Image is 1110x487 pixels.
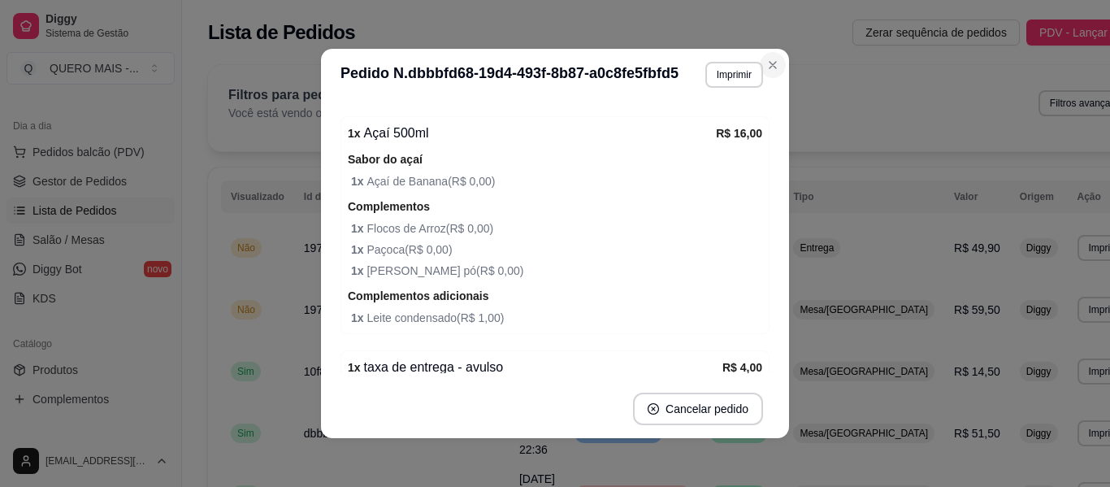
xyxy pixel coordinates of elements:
div: taxa de entrega - avulso [348,358,722,377]
strong: 1 x [351,175,366,188]
div: Açaí 500ml [348,124,716,143]
button: Close [760,52,786,78]
strong: Complementos [348,200,430,213]
span: Açaí de Banana ( R$ 0,00 ) [351,172,762,190]
strong: Complementos adicionais [348,289,488,302]
span: close-circle [648,403,659,415]
strong: 1 x [351,243,366,256]
strong: 1 x [351,311,366,324]
strong: Sabor do açaí [348,153,423,166]
button: Imprimir [705,62,763,88]
strong: 1 x [348,127,361,140]
h3: Pedido N. dbbbfd68-19d4-493f-8b87-a0c8fe5fbfd5 [340,62,679,88]
button: close-circleCancelar pedido [633,393,763,425]
span: Leite condensado ( R$ 1,00 ) [351,309,762,327]
strong: 1 x [351,264,366,277]
span: Flocos de Arroz ( R$ 0,00 ) [351,220,762,237]
span: [PERSON_NAME] pó ( R$ 0,00 ) [351,262,762,280]
strong: R$ 4,00 [722,361,762,374]
span: Paçoca ( R$ 0,00 ) [351,241,762,259]
strong: 1 x [348,361,361,374]
strong: R$ 16,00 [716,127,762,140]
strong: 1 x [351,222,366,235]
